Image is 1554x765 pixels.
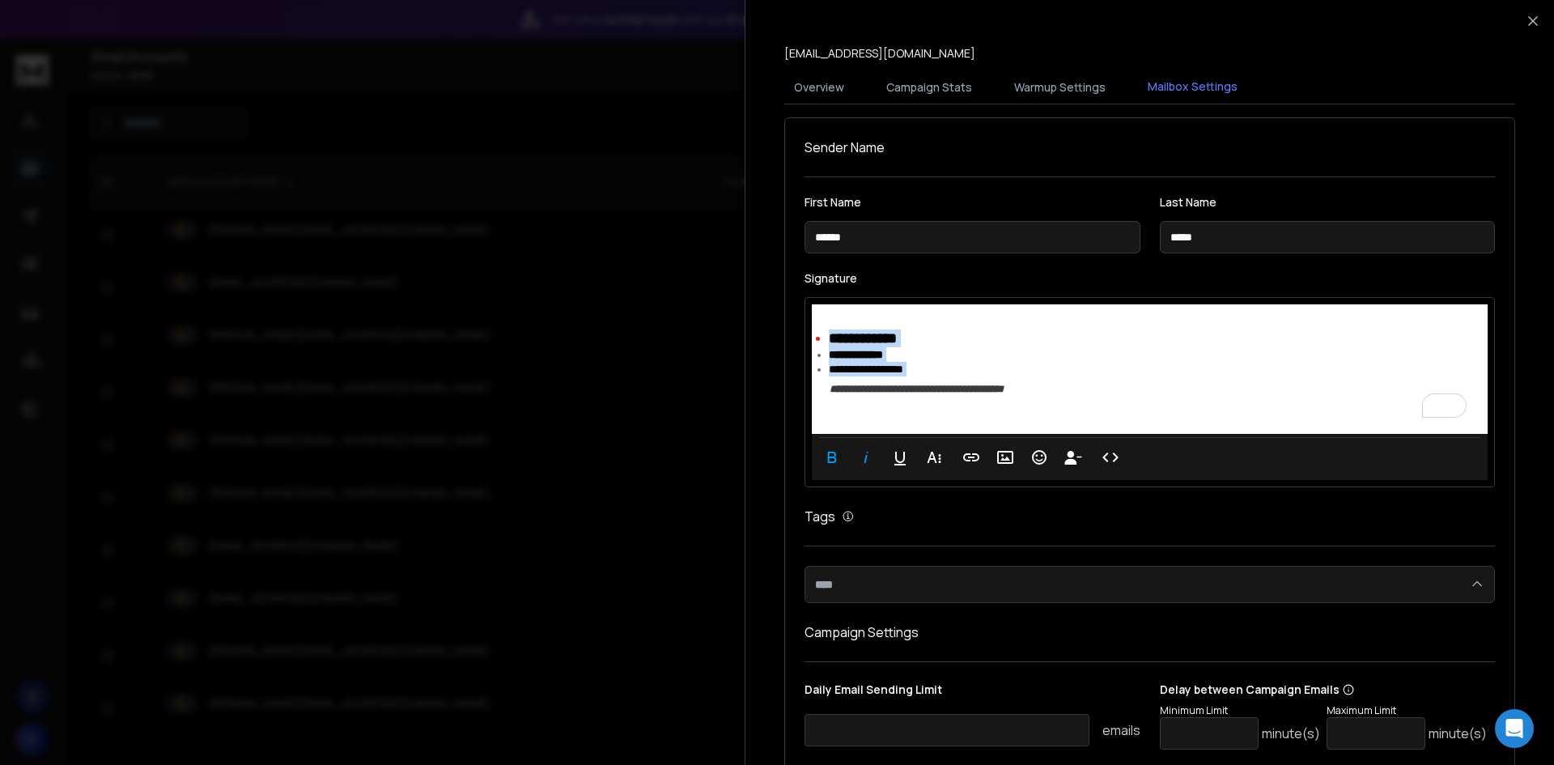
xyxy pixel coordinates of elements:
[1160,197,1496,208] label: Last Name
[784,45,975,62] p: [EMAIL_ADDRESS][DOMAIN_NAME]
[1262,724,1320,743] p: minute(s)
[1102,720,1140,740] p: emails
[805,197,1140,208] label: First Name
[1160,704,1320,717] p: Minimum Limit
[1004,70,1115,105] button: Warmup Settings
[919,441,949,474] button: More Text
[1058,441,1089,474] button: Insert Unsubscribe Link
[1095,441,1126,474] button: Code View
[1138,69,1247,106] button: Mailbox Settings
[1160,682,1487,698] p: Delay between Campaign Emails
[817,441,847,474] button: Bold (Ctrl+B)
[805,507,835,526] h1: Tags
[1429,724,1487,743] p: minute(s)
[805,623,1495,642] h1: Campaign Settings
[851,441,881,474] button: Italic (Ctrl+I)
[784,70,854,105] button: Overview
[1327,704,1487,717] p: Maximum Limit
[1024,441,1055,474] button: Emoticons
[885,441,915,474] button: Underline (Ctrl+U)
[805,273,1495,284] label: Signature
[990,441,1021,474] button: Insert Image (Ctrl+P)
[1495,709,1534,748] div: Open Intercom Messenger
[805,138,1495,157] h1: Sender Name
[805,682,1140,704] p: Daily Email Sending Limit
[956,441,987,474] button: Insert Link (Ctrl+K)
[877,70,982,105] button: Campaign Stats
